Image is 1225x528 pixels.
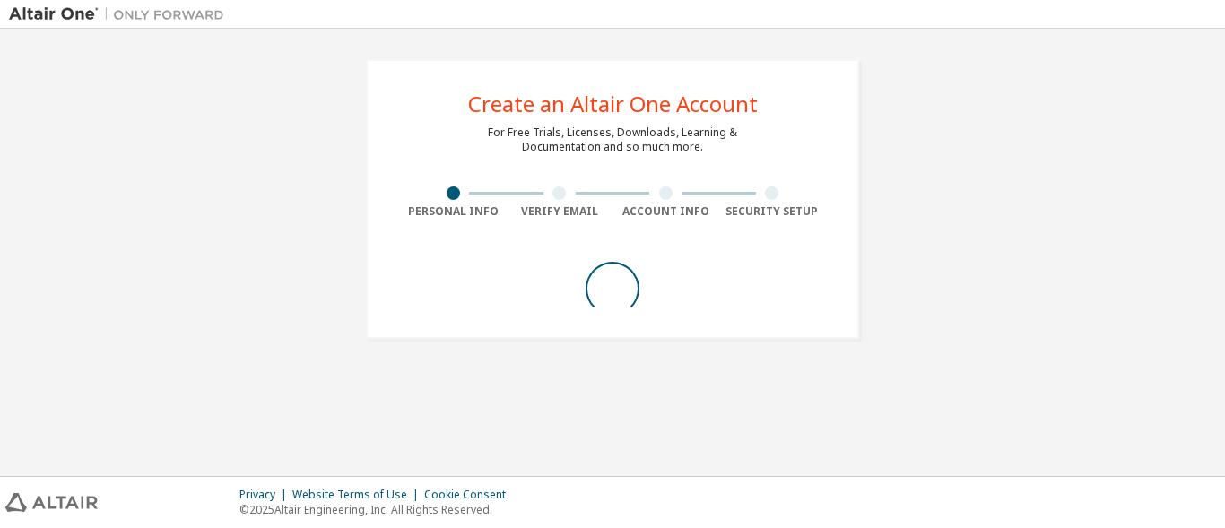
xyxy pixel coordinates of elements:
[507,204,613,219] div: Verify Email
[468,93,758,115] div: Create an Altair One Account
[5,493,98,512] img: altair_logo.svg
[239,488,292,502] div: Privacy
[9,5,233,23] img: Altair One
[488,126,737,154] div: For Free Trials, Licenses, Downloads, Learning & Documentation and so much more.
[719,204,826,219] div: Security Setup
[424,488,517,502] div: Cookie Consent
[239,502,517,517] p: © 2025 Altair Engineering, Inc. All Rights Reserved.
[612,204,719,219] div: Account Info
[400,204,507,219] div: Personal Info
[292,488,424,502] div: Website Terms of Use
